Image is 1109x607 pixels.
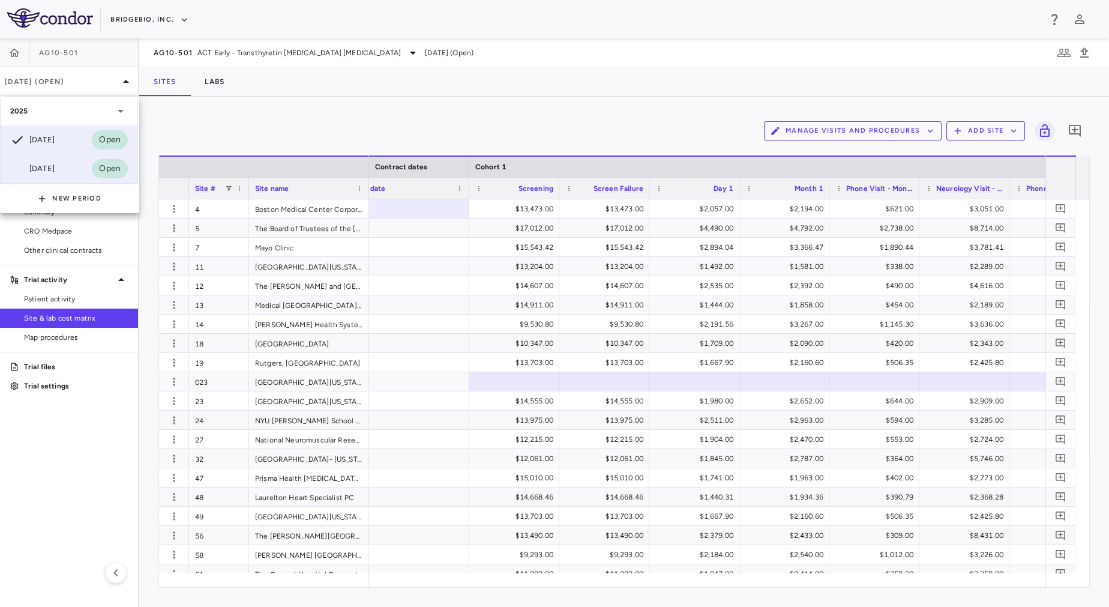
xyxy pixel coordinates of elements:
div: [DATE] [10,133,55,147]
p: 2025 [10,106,28,116]
div: 2025 [1,97,137,125]
span: Open [92,162,128,175]
div: [DATE] [10,162,55,176]
span: Open [92,133,128,146]
button: New Period [38,189,101,208]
